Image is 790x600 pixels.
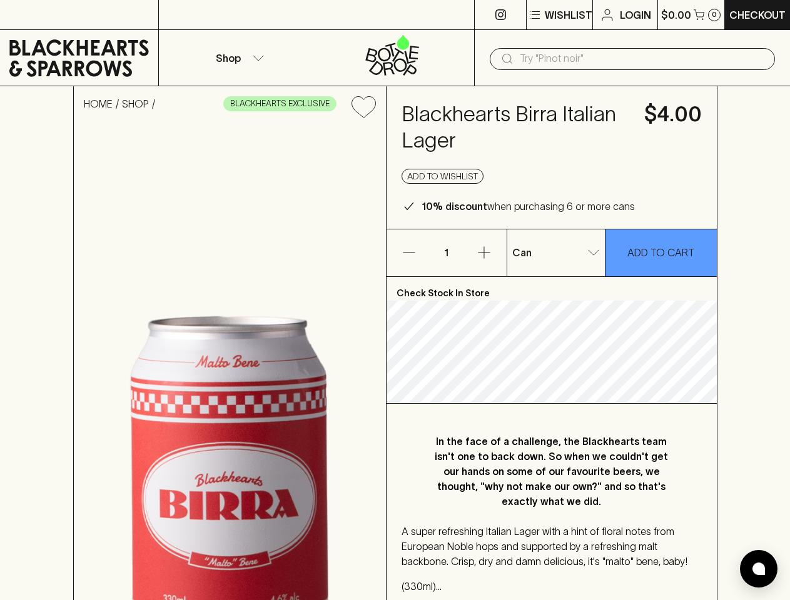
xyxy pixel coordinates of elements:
[605,229,717,276] button: ADD TO CART
[84,98,113,109] a: HOME
[402,101,629,154] h4: Blackhearts Birra Italian Lager
[347,91,381,123] button: Add to wishlist
[752,562,765,575] img: bubble-icon
[159,7,170,22] p: ⠀
[422,199,635,214] p: when purchasing 6 or more cans
[512,245,532,260] p: Can
[712,11,717,18] p: 0
[122,98,149,109] a: SHOP
[159,30,317,86] button: Shop
[224,97,336,110] span: BLACKHEARTS EXCLUSIVE
[402,524,702,569] p: A super refreshing Italian Lager with a hint of floral notes from European Noble hops and support...
[627,245,694,260] p: ADD TO CART
[422,201,487,212] b: 10% discount
[387,277,717,301] p: Check Stock In Store
[620,7,651,22] p: Login
[402,579,702,594] p: (330ml) 4.6% ABV
[216,51,241,66] p: Shop
[729,7,786,22] p: Checkout
[520,49,765,69] input: Try "Pinot noir"
[402,169,484,184] button: Add to wishlist
[545,7,592,22] p: Wishlist
[507,240,605,265] div: Can
[427,434,677,509] p: In the face of a challenge, the Blackhearts team isn't one to back down. So when we couldn't get ...
[644,101,702,127] h4: $4.00
[661,7,691,22] p: $0.00
[432,229,462,276] p: 1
